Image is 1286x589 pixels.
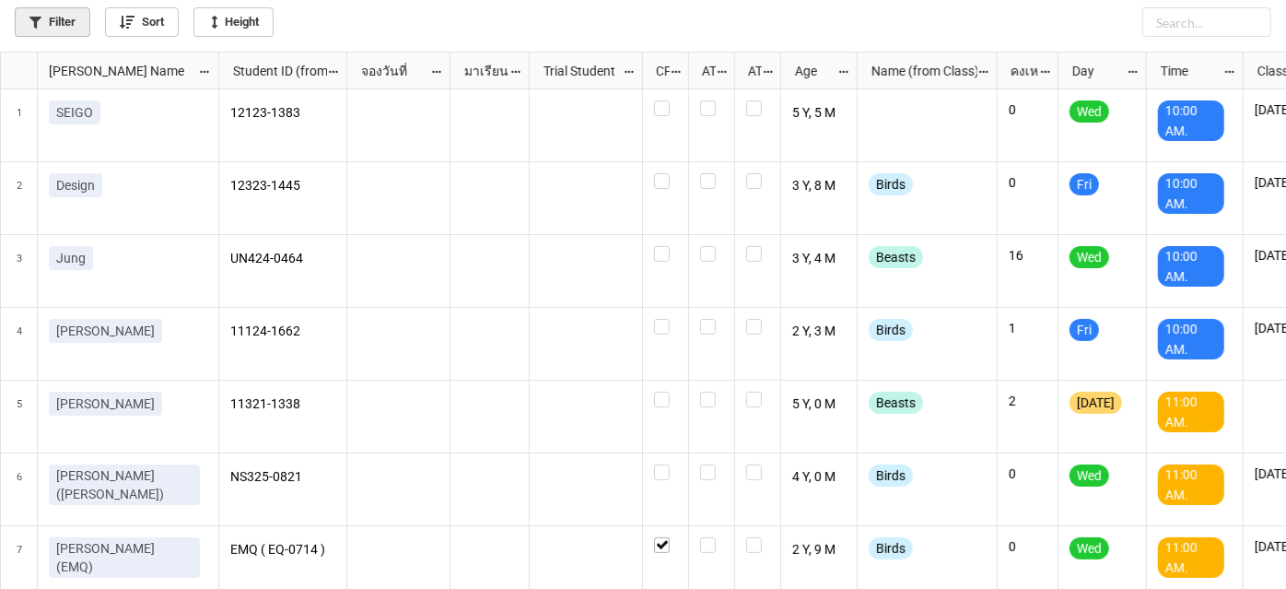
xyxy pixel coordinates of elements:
div: Birds [869,319,913,341]
p: 5 Y, 0 M [792,392,847,418]
div: 11:00 AM. [1158,465,1224,505]
div: CF [645,61,671,81]
div: Day [1061,61,1127,81]
div: Time [1150,61,1223,81]
p: 4 Y, 0 M [792,465,847,490]
p: 2 Y, 3 M [792,319,847,345]
p: Design [56,176,95,194]
div: Fri [1070,319,1099,341]
div: Student ID (from [PERSON_NAME] Name) [222,61,327,81]
div: มาเรียน [453,61,510,81]
p: UN424-0464 [230,246,336,272]
div: [PERSON_NAME] Name [38,61,198,81]
div: grid [1,53,219,89]
p: 0 [1009,465,1046,483]
span: 1 [17,89,22,161]
div: Name (from Class) [860,61,976,81]
span: 2 [17,162,22,234]
input: Search... [1142,7,1271,37]
p: [PERSON_NAME] (EMQ) [56,539,193,576]
p: NS325-0821 [230,465,336,490]
p: [PERSON_NAME] [56,322,155,340]
span: 5 [17,381,22,453]
div: Beasts [869,246,923,268]
p: 11321-1338 [230,392,336,418]
div: Birds [869,173,913,195]
span: 6 [17,454,22,525]
p: SEIGO [56,103,93,122]
div: Age [784,61,838,81]
div: Wed [1070,100,1109,123]
a: Height [193,7,274,37]
p: 16 [1009,246,1046,265]
div: ATK [737,61,763,81]
p: 2 Y, 9 M [792,537,847,563]
div: 10:00 AM. [1158,100,1224,141]
a: Filter [15,7,90,37]
div: 10:00 AM. [1158,319,1224,359]
p: 1 [1009,319,1046,337]
div: จองวันที่ [350,61,430,81]
div: Wed [1070,465,1109,487]
div: Fri [1070,173,1099,195]
span: 3 [17,235,22,307]
p: [PERSON_NAME] ([PERSON_NAME]) [56,466,193,503]
div: 11:00 AM. [1158,392,1224,432]
p: Jung [56,249,86,267]
p: EMQ ( EQ-0714 ) [230,537,336,563]
div: Beasts [869,392,923,414]
p: 3 Y, 4 M [792,246,847,272]
p: 0 [1009,173,1046,192]
a: Sort [105,7,179,37]
div: Birds [869,537,913,560]
div: Birds [869,465,913,487]
div: Wed [1070,246,1109,268]
div: 10:00 AM. [1158,173,1224,214]
div: [DATE] [1070,392,1122,414]
div: Trial Student [532,61,623,81]
p: 0 [1009,537,1046,556]
p: 3 Y, 8 M [792,173,847,199]
div: Wed [1070,537,1109,560]
span: 4 [17,308,22,380]
div: คงเหลือ (from Nick Name) [1000,61,1038,81]
p: 0 [1009,100,1046,119]
div: 11:00 AM. [1158,537,1224,578]
p: [PERSON_NAME] [56,395,155,413]
div: ATT [691,61,717,81]
div: 10:00 AM. [1158,246,1224,287]
p: 5 Y, 5 M [792,100,847,126]
p: 11124-1662 [230,319,336,345]
p: 12323-1445 [230,173,336,199]
p: 2 [1009,392,1046,410]
p: 12123-1383 [230,100,336,126]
